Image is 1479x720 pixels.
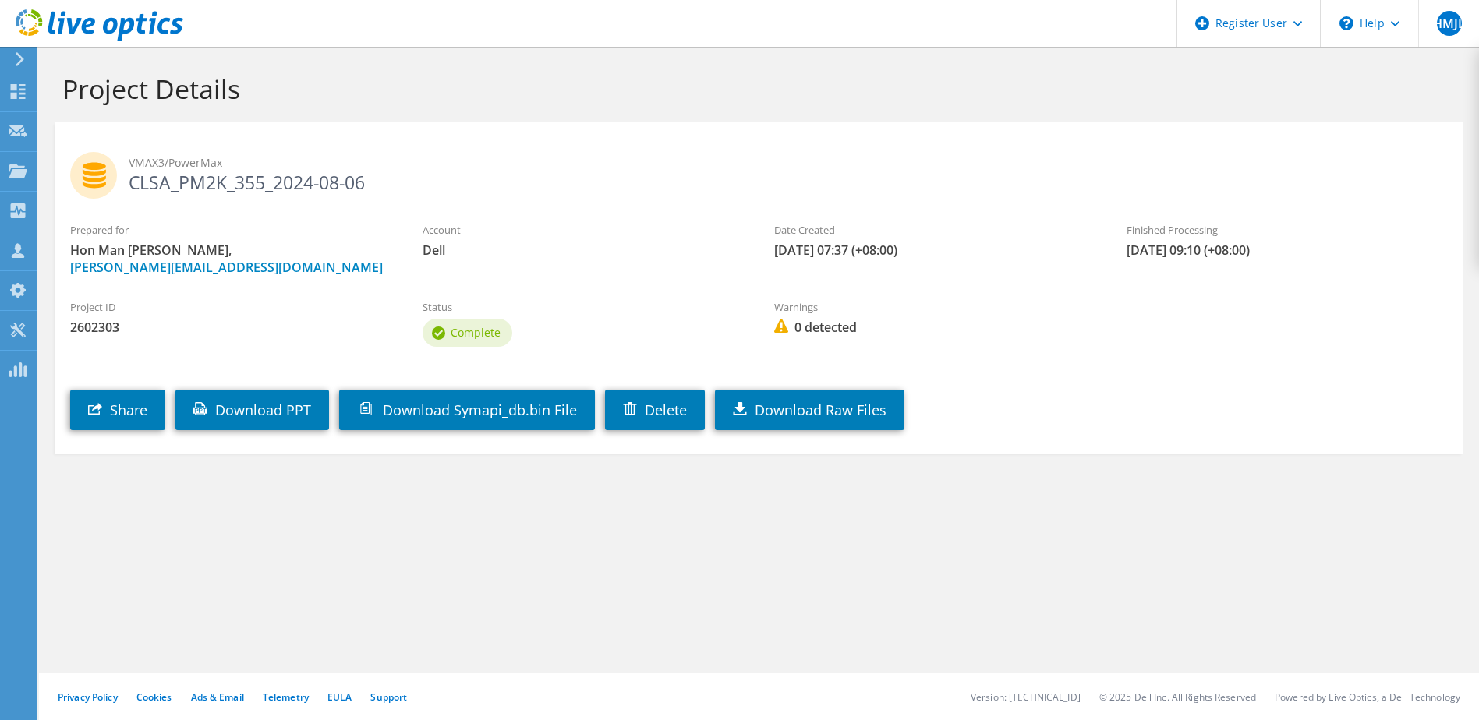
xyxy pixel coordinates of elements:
[70,299,391,315] label: Project ID
[175,390,329,430] a: Download PPT
[70,390,165,430] a: Share
[423,222,744,238] label: Account
[1127,222,1448,238] label: Finished Processing
[129,154,1448,171] span: VMAX3/PowerMax
[971,690,1081,704] li: Version: [TECHNICAL_ID]
[1437,11,1462,36] span: HMJL
[70,152,1448,191] h2: CLSA_PM2K_355_2024-08-06
[605,390,705,430] a: Delete
[62,72,1448,105] h1: Project Details
[191,690,244,704] a: Ads & Email
[339,390,595,430] a: Download Symapi_db.bin File
[263,690,309,704] a: Telemetry
[70,319,391,336] span: 2602303
[58,690,118,704] a: Privacy Policy
[1127,242,1448,259] span: [DATE] 09:10 (+08:00)
[70,222,391,238] label: Prepared for
[715,390,904,430] a: Download Raw Files
[423,242,744,259] span: Dell
[70,242,391,276] span: Hon Man [PERSON_NAME],
[774,222,1095,238] label: Date Created
[774,299,1095,315] label: Warnings
[70,259,383,276] a: [PERSON_NAME][EMAIL_ADDRESS][DOMAIN_NAME]
[451,325,501,340] span: Complete
[774,242,1095,259] span: [DATE] 07:37 (+08:00)
[423,299,744,315] label: Status
[774,319,1095,336] span: 0 detected
[1099,690,1256,704] li: © 2025 Dell Inc. All Rights Reserved
[327,690,352,704] a: EULA
[1339,16,1353,30] svg: \n
[136,690,172,704] a: Cookies
[370,690,407,704] a: Support
[1275,690,1460,704] li: Powered by Live Optics, a Dell Technology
